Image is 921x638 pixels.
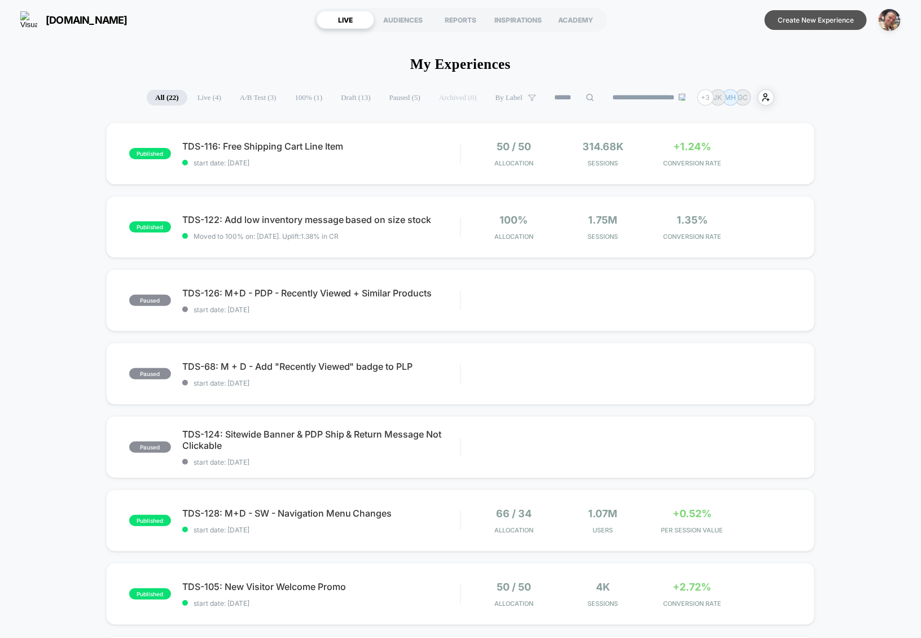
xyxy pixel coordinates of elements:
span: TDS-68: M + D - Add "Recently Viewed" badge to PLP [182,361,460,372]
img: Visually logo [20,11,37,28]
span: +2.72% [673,581,712,593]
span: A/B Test ( 3 ) [231,90,285,106]
span: published [129,221,171,233]
span: start date: [DATE] [182,305,460,314]
span: [DOMAIN_NAME] [46,14,128,26]
span: TDS-124: Sitewide Banner & PDP Ship & Return Message Not Clickable [182,429,460,451]
span: TDS-128: M+D - SW - Navigation Menu Changes [182,508,460,519]
span: +0.52% [673,508,712,519]
div: INSPIRATIONS [489,11,547,29]
span: start date: [DATE] [182,458,460,466]
img: end [679,94,686,100]
span: 4k [596,581,610,593]
div: + 3 [698,89,714,106]
span: paused [129,295,171,306]
span: paused [129,368,171,379]
span: TDS-116: Free Shipping Cart Line Item [182,141,460,152]
span: start date: [DATE] [182,599,460,608]
span: Draft ( 13 ) [332,90,379,106]
span: 66 / 34 [496,508,532,519]
span: Sessions [562,600,645,608]
span: 100% [500,214,528,226]
span: Allocation [494,159,533,167]
button: Create New Experience [765,10,867,30]
p: JK [714,93,722,102]
span: By Label [495,93,523,102]
div: REPORTS [432,11,489,29]
span: start date: [DATE] [182,159,460,167]
h1: My Experiences [410,56,511,72]
span: 50 / 50 [497,581,531,593]
span: CONVERSION RATE [651,159,734,167]
span: +1.24% [673,141,711,152]
span: 1.07M [589,508,618,519]
span: 1.75M [589,214,618,226]
span: Moved to 100% on: [DATE] . Uplift: 1.38% in CR [194,232,339,241]
span: TDS-126: M+D - PDP - Recently Viewed + Similar Products [182,287,460,299]
div: LIVE [317,11,374,29]
span: TDS-105: New Visitor Welcome Promo [182,581,460,592]
button: [DOMAIN_NAME] [17,11,131,29]
span: CONVERSION RATE [651,233,734,241]
span: Users [562,526,645,534]
span: CONVERSION RATE [651,600,734,608]
p: GC [738,93,748,102]
span: 100% ( 1 ) [287,90,331,106]
span: paused [129,442,171,453]
button: ppic [875,8,904,32]
span: 314.68k [582,141,624,152]
p: MH [725,93,736,102]
span: PER SESSION VALUE [651,526,734,534]
span: Live ( 4 ) [189,90,230,106]
span: Sessions [562,233,645,241]
span: Paused ( 5 ) [381,90,429,106]
span: Allocation [494,600,533,608]
span: published [129,148,171,159]
span: Sessions [562,159,645,167]
span: TDS-122: Add low inventory message based on size stock [182,214,460,225]
span: 1.35% [677,214,708,226]
span: Allocation [494,526,533,534]
span: start date: [DATE] [182,379,460,387]
span: Allocation [494,233,533,241]
span: 50 / 50 [497,141,531,152]
div: ACADEMY [547,11,604,29]
span: published [129,588,171,600]
div: AUDIENCES [374,11,432,29]
span: All ( 22 ) [147,90,187,106]
img: ppic [879,9,901,31]
span: start date: [DATE] [182,526,460,534]
span: published [129,515,171,526]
